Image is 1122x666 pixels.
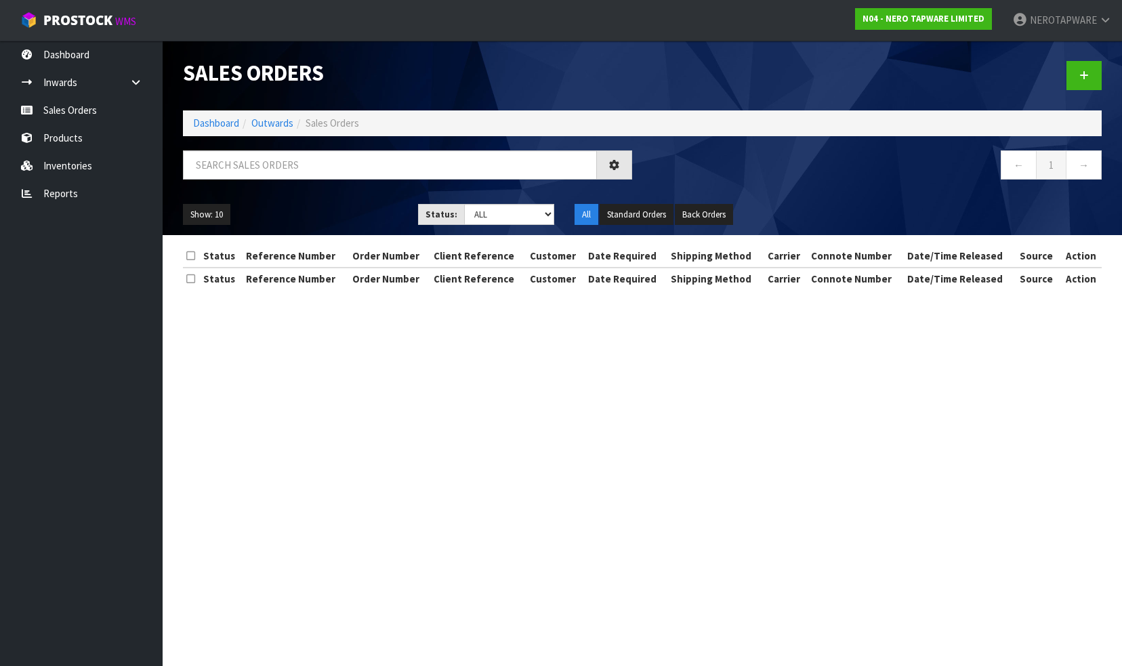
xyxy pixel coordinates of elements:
th: Date Required [585,245,667,267]
button: Standard Orders [600,204,673,226]
span: ProStock [43,12,112,29]
h1: Sales Orders [183,61,632,85]
th: Customer [526,245,585,267]
th: Date Required [585,268,667,289]
th: Shipping Method [667,245,764,267]
th: Action [1060,245,1102,267]
nav: Page navigation [652,150,1102,184]
a: ← [1001,150,1037,180]
strong: Status: [425,209,457,220]
button: Back Orders [675,204,733,226]
strong: N04 - NERO TAPWARE LIMITED [863,13,984,24]
th: Reference Number [243,268,349,289]
th: Status [200,245,243,267]
a: → [1066,150,1102,180]
img: cube-alt.png [20,12,37,28]
th: Client Reference [430,268,526,289]
th: Order Number [349,245,430,267]
th: Status [200,268,243,289]
a: 1 [1036,150,1066,180]
small: WMS [115,15,136,28]
th: Shipping Method [667,268,764,289]
th: Client Reference [430,245,526,267]
th: Date/Time Released [904,245,1016,267]
th: Order Number [349,268,430,289]
button: Show: 10 [183,204,230,226]
a: Outwards [251,117,293,129]
th: Customer [526,268,585,289]
span: NEROTAPWARE [1030,14,1097,26]
th: Action [1060,268,1102,289]
span: Sales Orders [306,117,359,129]
input: Search sales orders [183,150,597,180]
th: Connote Number [808,245,904,267]
th: Date/Time Released [904,268,1016,289]
th: Connote Number [808,268,904,289]
button: All [575,204,598,226]
a: Dashboard [193,117,239,129]
th: Carrier [764,245,808,267]
th: Carrier [764,268,808,289]
th: Source [1016,268,1060,289]
th: Reference Number [243,245,349,267]
th: Source [1016,245,1060,267]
